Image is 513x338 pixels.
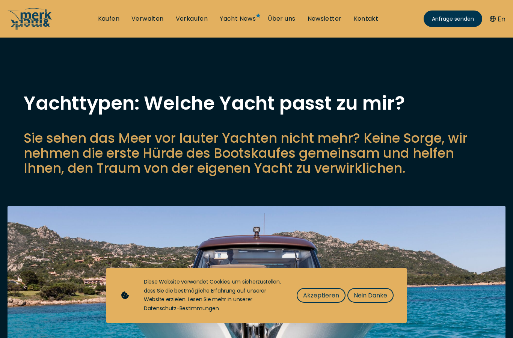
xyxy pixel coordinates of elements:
[24,131,489,176] p: Sie sehen das Meer vor lauter Yachten nicht mehr? Keine Sorge, wir nehmen die erste Hürde des Boo...
[354,15,379,23] a: Kontakt
[220,15,256,23] a: Yacht News
[347,288,394,303] button: Nein Danke
[490,14,505,24] button: En
[308,15,342,23] a: Newsletter
[24,94,489,113] h1: Yachttypen: Welche Yacht passt zu mir?
[98,15,119,23] a: Kaufen
[297,288,346,303] button: Akzeptieren
[432,15,474,23] span: Anfrage senden
[176,15,208,23] a: Verkaufen
[424,11,482,27] a: Anfrage senden
[268,15,295,23] a: Über uns
[144,278,282,313] div: Diese Website verwendet Cookies, um sicherzustellen, dass Sie die bestmögliche Erfahrung auf unse...
[131,15,164,23] a: Verwalten
[144,305,219,312] a: Datenschutz-Bestimmungen
[354,291,387,300] span: Nein Danke
[303,291,339,300] span: Akzeptieren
